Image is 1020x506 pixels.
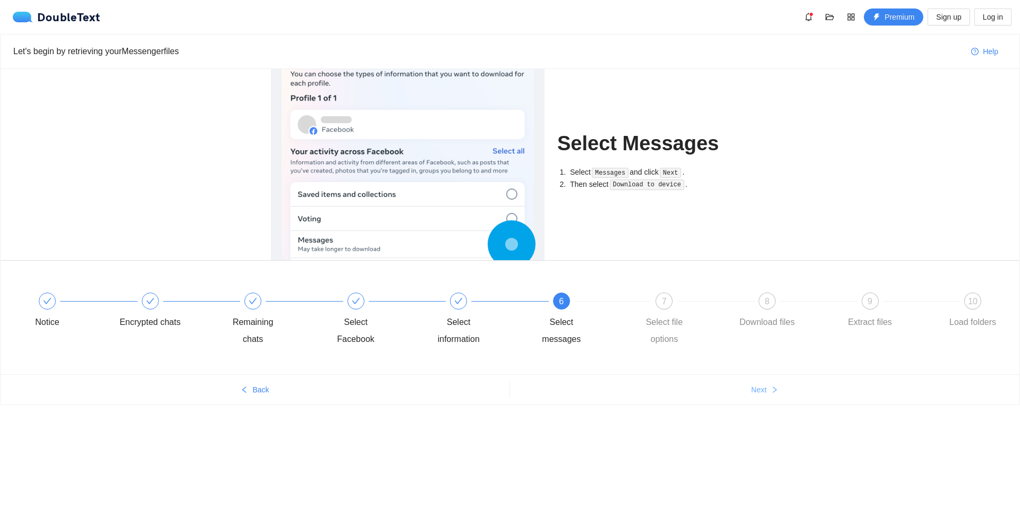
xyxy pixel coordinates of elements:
li: Then select . [568,178,749,191]
div: Notice [35,314,59,331]
span: 9 [868,297,872,306]
span: 7 [662,297,667,306]
code: Messages [592,168,628,178]
div: Let's begin by retrieving your Messenger files [13,45,963,58]
a: logoDoubleText [13,12,100,22]
div: Remaining chats [222,314,284,348]
div: Extract files [848,314,892,331]
span: check [352,297,360,305]
button: Sign up [928,8,970,25]
span: Next [751,384,767,396]
button: leftBack [1,381,509,398]
button: question-circleHelp [963,43,1007,60]
div: 6Select messages [531,293,634,348]
code: Next [660,168,681,178]
span: 10 [968,297,977,306]
div: Select messages [531,314,592,348]
div: Select Facebook [325,314,387,348]
div: Remaining chats [222,293,325,348]
button: thunderboltPremium [864,8,923,25]
span: left [241,386,248,394]
div: Load folders [949,314,996,331]
span: folder-open [822,13,838,21]
img: logo [13,12,37,22]
div: Encrypted chats [120,293,223,331]
span: Help [983,46,998,57]
span: 6 [559,297,564,306]
span: Log in [983,11,1003,23]
span: check [43,297,52,305]
span: Back [252,384,269,396]
div: DoubleText [13,12,100,22]
button: bell [800,8,817,25]
div: Download files [739,314,795,331]
div: Select information [428,293,531,348]
div: 9Extract files [839,293,942,331]
span: question-circle [971,48,979,56]
div: 10Load folders [942,293,1004,331]
span: Premium [885,11,914,23]
div: Encrypted chats [120,314,181,331]
li: Select and click . [568,166,749,178]
span: bell [801,13,817,21]
h1: Select Messages [557,131,749,156]
span: check [146,297,155,305]
span: check [249,297,257,305]
div: Notice [16,293,120,331]
span: check [454,297,463,305]
button: appstore [843,8,860,25]
span: 8 [764,297,769,306]
span: right [771,386,778,394]
div: Select Facebook [325,293,428,348]
span: appstore [843,13,859,21]
code: Download to device [610,179,684,190]
span: Sign up [936,11,961,23]
button: folder-open [821,8,838,25]
button: Nextright [510,381,1019,398]
div: 7Select file options [633,293,736,348]
div: Select information [428,314,489,348]
button: Log in [974,8,1011,25]
div: 8Download files [736,293,839,331]
div: Select file options [633,314,695,348]
span: thunderbolt [873,13,880,22]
